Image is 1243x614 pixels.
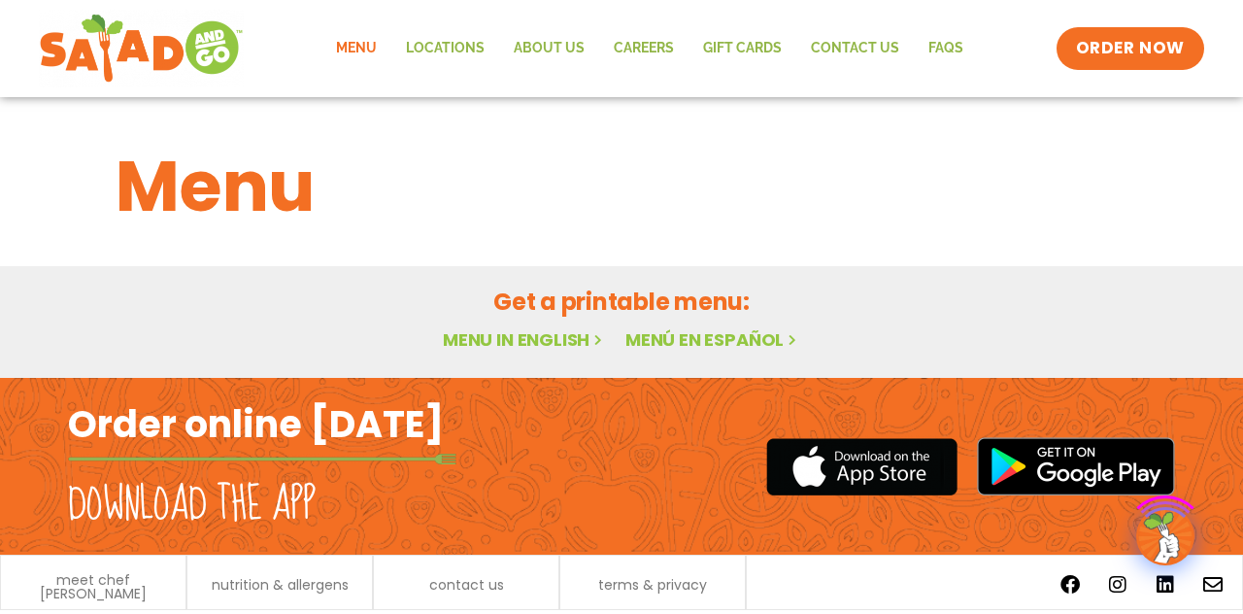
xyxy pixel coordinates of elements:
a: terms & privacy [598,578,707,592]
a: Menu in English [443,327,606,352]
a: FAQs [914,26,978,71]
img: fork [68,454,456,464]
a: Menu [321,26,391,71]
h2: Download the app [68,478,316,532]
h2: Get a printable menu: [116,285,1127,319]
a: About Us [499,26,599,71]
h2: Order online [DATE] [68,400,444,448]
a: Menú en español [625,327,800,352]
a: Careers [599,26,689,71]
img: google_play [977,437,1175,495]
a: ORDER NOW [1057,27,1204,70]
a: GIFT CARDS [689,26,796,71]
nav: Menu [321,26,978,71]
a: meet chef [PERSON_NAME] [11,573,176,600]
a: nutrition & allergens [212,578,349,592]
h1: Menu [116,134,1127,239]
img: appstore [766,435,957,498]
a: Contact Us [796,26,914,71]
a: contact us [429,578,504,592]
a: Locations [391,26,499,71]
span: ORDER NOW [1076,37,1185,60]
img: new-SAG-logo-768×292 [39,10,244,87]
